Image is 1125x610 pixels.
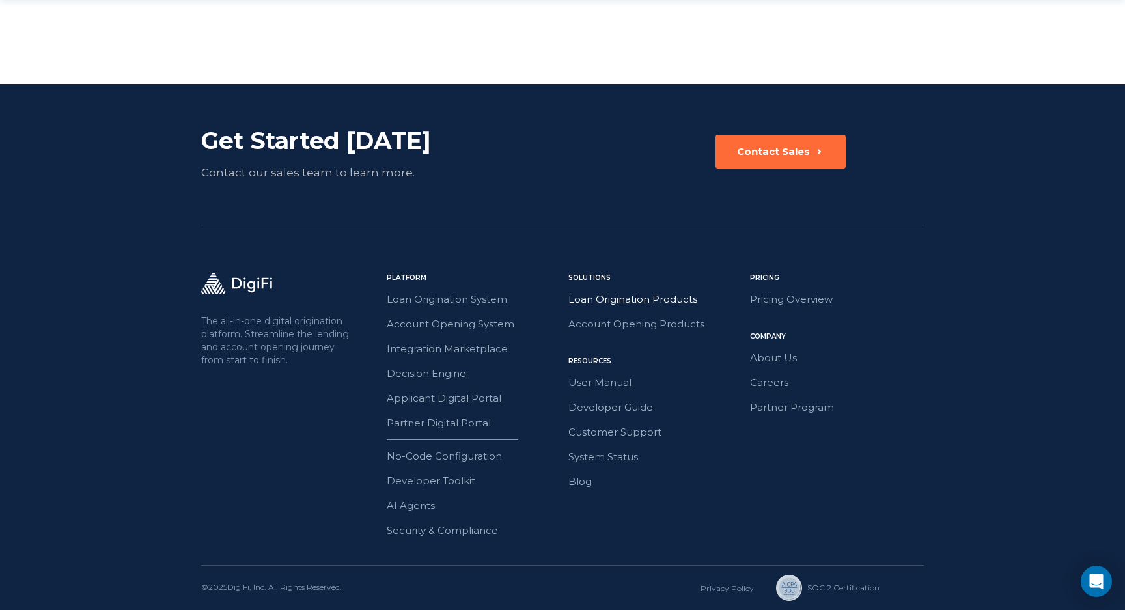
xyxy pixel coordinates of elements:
[201,581,342,594] div: © 2025 DigiFi, Inc. All Rights Reserved.
[568,273,742,283] div: Solutions
[568,356,742,367] div: Resources
[201,163,491,182] div: Contact our sales team to learn more.
[737,145,810,158] div: Contact Sales
[387,390,561,407] a: Applicant Digital Portal
[568,291,742,308] a: Loan Origination Products
[387,448,561,465] a: No-Code Configuration
[387,316,561,333] a: Account Opening System
[568,449,742,465] a: System Status
[750,291,924,308] a: Pricing Overview
[807,582,880,594] div: SOC 2 Сertification
[568,374,742,391] a: User Manual
[201,314,352,367] p: The all-in-one digital origination platform. Streamline the lending and account opening journey f...
[387,273,561,283] div: Platform
[387,522,561,539] a: Security & Compliance
[568,399,742,416] a: Developer Guide
[387,291,561,308] a: Loan Origination System
[715,135,846,169] button: Contact Sales
[201,126,491,156] div: Get Started [DATE]
[387,473,561,490] a: Developer Toolkit
[387,340,561,357] a: Integration Marketplace
[715,135,846,182] a: Contact Sales
[750,399,924,416] a: Partner Program
[701,583,754,593] a: Privacy Policy
[568,473,742,490] a: Blog
[568,424,742,441] a: Customer Support
[387,497,561,514] a: AI Agents
[750,350,924,367] a: About Us
[568,316,742,333] a: Account Opening Products
[776,575,863,601] a: SOC 2 Сertification
[387,415,561,432] a: Partner Digital Portal
[750,273,924,283] div: Pricing
[750,331,924,342] div: Company
[750,374,924,391] a: Careers
[1081,566,1112,597] div: Open Intercom Messenger
[387,365,561,382] a: Decision Engine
